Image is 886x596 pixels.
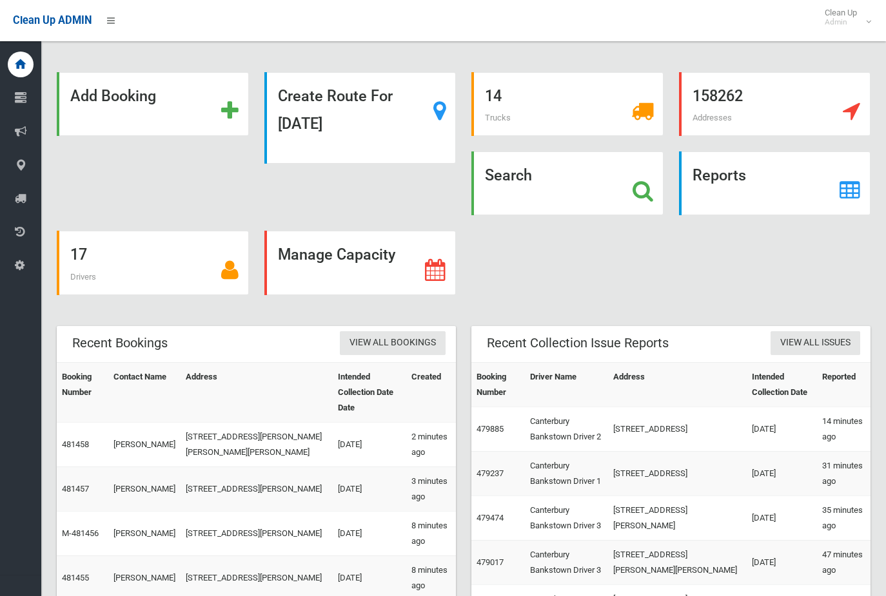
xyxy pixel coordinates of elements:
[57,72,249,136] a: Add Booking
[818,8,870,27] span: Clean Up
[333,466,406,511] td: [DATE]
[477,557,504,567] a: 479017
[471,362,525,407] th: Booking Number
[406,511,456,555] td: 8 minutes ago
[817,362,871,407] th: Reported
[471,151,664,215] a: Search
[679,151,871,215] a: Reports
[817,407,871,451] td: 14 minutes ago
[108,362,181,422] th: Contact Name
[485,87,502,105] strong: 14
[340,331,446,355] a: View All Bookings
[679,72,871,136] a: 158262 Addresses
[747,362,817,407] th: Intended Collection Date
[525,407,607,451] td: Canterbury Bankstown Driver 2
[608,540,747,584] td: [STREET_ADDRESS][PERSON_NAME][PERSON_NAME]
[471,72,664,136] a: 14 Trucks
[70,245,87,264] strong: 17
[333,362,406,422] th: Intended Collection Date Date
[693,87,743,105] strong: 158262
[747,495,817,540] td: [DATE]
[477,468,504,478] a: 479237
[57,331,183,356] header: Recent Bookings
[771,331,860,355] a: View All Issues
[747,540,817,584] td: [DATE]
[108,466,181,511] td: [PERSON_NAME]
[817,495,871,540] td: 35 minutes ago
[525,362,607,407] th: Driver Name
[608,451,747,495] td: [STREET_ADDRESS]
[264,72,457,164] a: Create Route For [DATE]
[13,14,92,26] span: Clean Up ADMIN
[108,422,181,466] td: [PERSON_NAME]
[471,331,684,356] header: Recent Collection Issue Reports
[693,166,746,184] strong: Reports
[747,451,817,495] td: [DATE]
[70,87,156,105] strong: Add Booking
[181,422,333,466] td: [STREET_ADDRESS][PERSON_NAME][PERSON_NAME][PERSON_NAME]
[57,362,108,422] th: Booking Number
[108,511,181,555] td: [PERSON_NAME]
[181,511,333,555] td: [STREET_ADDRESS][PERSON_NAME]
[62,573,89,582] a: 481455
[608,407,747,451] td: [STREET_ADDRESS]
[817,540,871,584] td: 47 minutes ago
[70,272,96,282] span: Drivers
[525,451,607,495] td: Canterbury Bankstown Driver 1
[406,466,456,511] td: 3 minutes ago
[608,495,747,540] td: [STREET_ADDRESS][PERSON_NAME]
[747,407,817,451] td: [DATE]
[608,362,747,407] th: Address
[477,424,504,434] a: 479885
[485,166,532,184] strong: Search
[57,231,249,294] a: 17 Drivers
[62,528,99,538] a: M-481456
[477,513,504,523] a: 479474
[525,540,607,584] td: Canterbury Bankstown Driver 3
[693,113,732,122] span: Addresses
[181,466,333,511] td: [STREET_ADDRESS][PERSON_NAME]
[278,245,395,264] strong: Manage Capacity
[485,113,511,122] span: Trucks
[525,495,607,540] td: Canterbury Bankstown Driver 3
[333,422,406,466] td: [DATE]
[62,484,89,494] a: 481457
[817,451,871,495] td: 31 minutes ago
[406,362,456,422] th: Created
[181,362,333,422] th: Address
[62,439,89,449] a: 481458
[264,231,457,294] a: Manage Capacity
[278,87,393,133] strong: Create Route For [DATE]
[333,511,406,555] td: [DATE]
[406,422,456,466] td: 2 minutes ago
[825,17,857,27] small: Admin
